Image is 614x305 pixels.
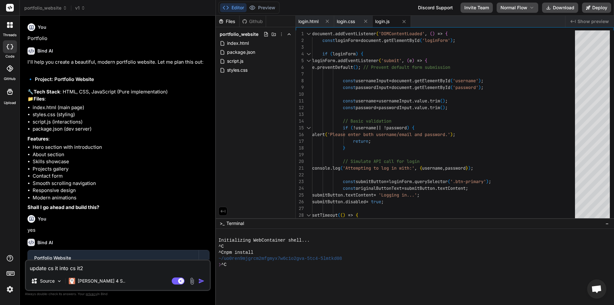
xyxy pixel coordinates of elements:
[218,262,221,268] span: ❯
[304,51,313,57] div: Click to collapse the range.
[40,278,55,284] p: Source
[4,284,15,295] img: settings
[414,179,448,184] span: querySelector
[322,51,327,57] span: if
[333,51,356,57] span: loginForm
[466,185,468,191] span: ;
[312,199,343,205] span: submitButton
[28,250,199,271] button: Portfolio WebsiteClick to open Workbench
[218,244,224,250] span: ^C
[296,71,304,77] div: 7
[417,58,422,63] span: =>
[296,131,304,138] div: 16
[34,255,192,261] div: Portfolio Website
[384,125,386,131] span: !
[296,84,304,91] div: 9
[296,151,304,158] div: 19
[471,165,473,171] span: ;
[420,37,422,43] span: (
[381,58,402,63] span: 'submit'
[481,78,484,84] span: ;
[448,179,450,184] span: (
[296,98,304,104] div: 11
[33,125,209,133] li: package.json (dev server)
[361,51,363,57] span: {
[33,165,209,173] li: Projects gallery
[450,179,486,184] span: '.btn-primary'
[412,179,414,184] span: .
[389,78,391,84] span: =
[430,31,432,36] span: (
[28,35,209,42] p: Portfolio
[443,105,445,110] span: )
[500,4,527,11] span: Normal Flow
[414,84,450,90] span: getElementById
[376,125,381,131] span: ||
[356,212,358,218] span: {
[440,98,443,104] span: (
[356,78,389,84] span: usernameInput
[226,48,256,56] span: package.json
[356,125,376,131] span: username
[312,31,333,36] span: document
[371,199,381,205] span: true
[381,37,384,43] span: .
[366,199,368,205] span: =
[350,125,353,131] span: (
[450,78,453,84] span: (
[343,192,345,198] span: .
[33,158,209,165] li: Skills showcase
[356,64,358,70] span: )
[296,124,304,131] div: 15
[296,212,304,219] div: 28
[379,58,381,63] span: (
[481,84,484,90] span: ;
[420,165,422,171] span: {
[317,64,353,70] span: preventDefault
[391,84,412,90] span: document
[384,37,420,43] span: getElementById
[296,64,304,71] div: 6
[343,98,356,104] span: const
[240,18,266,25] div: Github
[578,18,609,25] span: Show preview
[296,91,304,98] div: 10
[296,44,304,51] div: 3
[221,262,227,268] span: ^C
[330,51,333,57] span: (
[443,165,445,171] span: ,
[348,212,353,218] span: =>
[356,84,389,90] span: passwordInput
[304,124,313,131] div: Click to collapse the range.
[33,111,209,118] li: styles.css (styling)
[343,118,391,124] span: // Basic validation
[296,138,304,145] div: 17
[304,57,313,64] div: Click to collapse the range.
[34,89,60,95] strong: Tech Stack
[460,3,493,13] button: Invite Team
[414,98,427,104] span: value
[226,57,244,65] span: script.js
[304,30,313,37] div: Click to collapse the range.
[430,105,440,110] span: trim
[478,84,481,90] span: )
[379,98,412,104] span: usernameInput
[33,151,209,158] li: About section
[391,78,412,84] span: document
[466,165,468,171] span: }
[376,31,379,36] span: (
[26,261,210,272] textarea: update cs it into cs it2
[315,64,317,70] span: .
[28,76,209,83] h2: 🔹 Project: Portfolio Website
[57,278,62,284] img: Pick Models
[404,185,435,191] span: submitButton
[478,78,481,84] span: )
[33,144,209,151] li: Hero section with introduction
[440,105,443,110] span: (
[188,277,196,285] img: attachment
[37,239,53,246] h6: Bind AI
[25,291,211,297] p: Always double-check its answers. Your in Bind
[361,37,381,43] span: document
[75,5,85,11] span: v1
[374,192,376,198] span: =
